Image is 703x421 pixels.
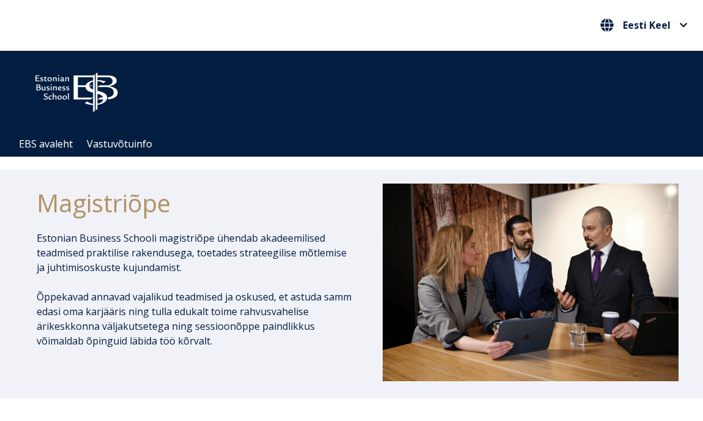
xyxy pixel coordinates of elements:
[19,137,73,151] a: EBS avaleht
[37,188,357,218] h1: Magistriõpe
[313,84,463,98] span: Community for Growth and Resp
[12,132,703,157] div: Navigation Menu
[37,289,357,348] p: Õppekavad annavad vajalikud teadmised ja oskused, et astuda samm edasi oma karjääris ning tulla e...
[597,15,691,35] nav: Vali oma keel
[24,63,128,116] img: ebs_logo2016_white
[87,137,152,151] a: Vastuvõtuinfo
[37,231,357,275] p: Estonian Business Schooli magistriõpe ühendab akadeemilised teadmised praktilise rakendusega, toe...
[383,184,679,381] img: DSC_1073
[597,15,691,35] button: Eesti Keel
[623,20,671,30] span: Eesti Keel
